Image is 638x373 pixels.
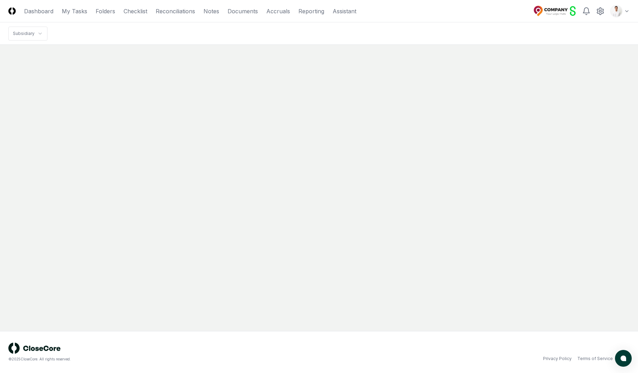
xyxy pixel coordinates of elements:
a: Dashboard [24,7,53,15]
a: Reconciliations [156,7,195,15]
img: Sage Intacct Demo logo [533,6,577,17]
a: Privacy Policy [543,356,572,362]
a: Assistant [333,7,356,15]
a: Reporting [298,7,324,15]
a: Terms of Service [577,356,613,362]
div: Subsidiary [13,30,35,37]
img: Logo [8,7,16,15]
a: Notes [203,7,219,15]
a: Checklist [124,7,147,15]
a: Accruals [266,7,290,15]
a: Documents [228,7,258,15]
a: Folders [96,7,115,15]
button: atlas-launcher [615,350,632,367]
img: d09822cc-9b6d-4858-8d66-9570c114c672_b0bc35f1-fa8e-4ccc-bc23-b02c2d8c2b72.png [611,6,622,17]
img: logo [8,343,61,354]
a: My Tasks [62,7,87,15]
nav: breadcrumb [8,27,47,41]
div: © 2025 CloseCore. All rights reserved. [8,357,319,362]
